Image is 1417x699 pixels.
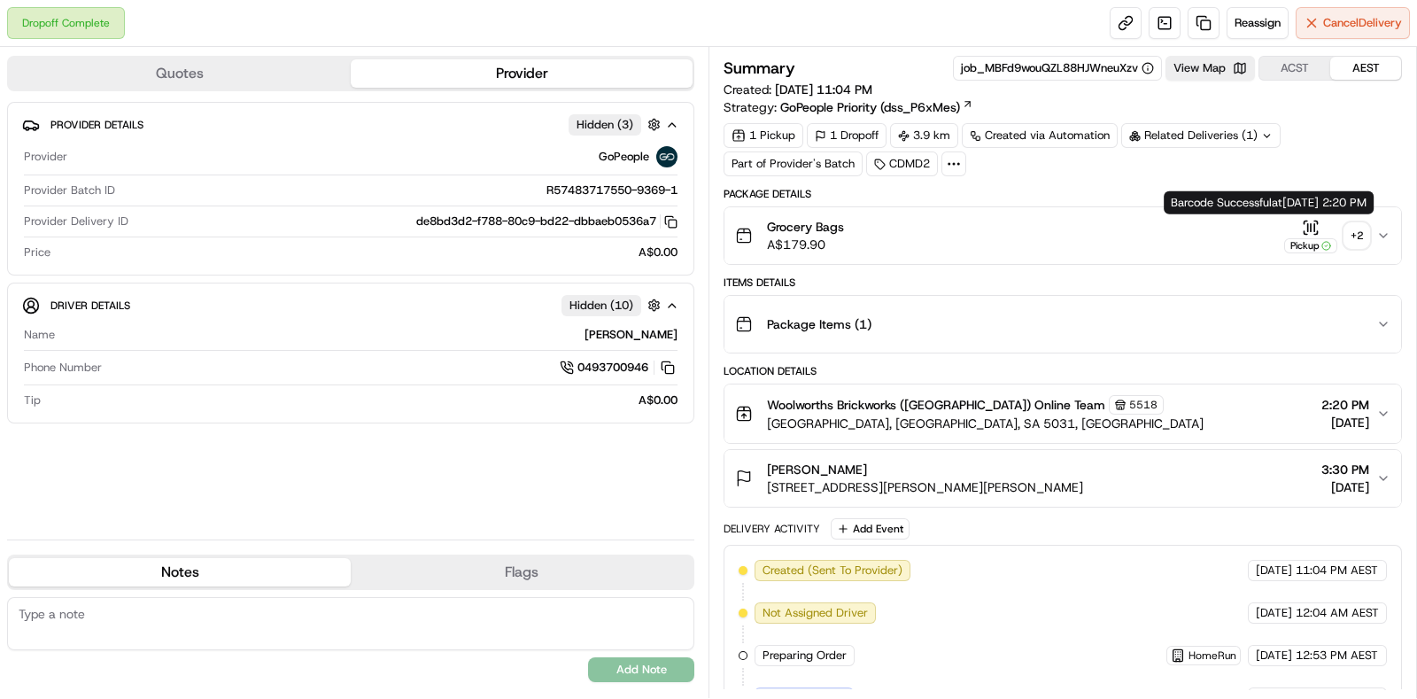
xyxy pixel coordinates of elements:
span: [GEOGRAPHIC_DATA], [GEOGRAPHIC_DATA], SA 5031, [GEOGRAPHIC_DATA] [767,415,1204,432]
div: Package Details [724,187,1402,201]
button: Pickup+2 [1284,219,1369,253]
span: [DATE] [1256,605,1292,621]
span: 3:30 PM [1321,461,1369,478]
button: Notes [9,558,351,586]
button: [PERSON_NAME][STREET_ADDRESS][PERSON_NAME][PERSON_NAME]3:30 PM[DATE] [724,450,1401,507]
span: Package Items ( 1 ) [767,315,871,333]
button: Provider DetailsHidden (3) [22,110,679,139]
button: Pickup [1284,219,1337,253]
span: Price [24,245,50,260]
button: View Map [1165,56,1255,81]
span: 2:20 PM [1321,396,1369,414]
h3: Summary [724,60,795,76]
span: [DATE] 11:04 PM [775,82,872,97]
span: 11:04 PM AEST [1296,563,1378,579]
span: Created: [724,81,872,98]
div: Related Deliveries (1) [1121,123,1281,148]
span: [DATE] [1256,563,1292,579]
button: Hidden (10) [561,294,665,316]
button: job_MBFd9wouQZL88HJWneuXzv [961,60,1154,76]
span: 5518 [1129,398,1158,412]
div: A$0.00 [48,392,678,408]
div: Barcode Successful [1164,191,1374,214]
span: Provider Details [50,118,143,132]
span: GoPeople Priority (dss_P6xMes) [780,98,960,116]
button: Grocery BagsA$179.90Pickup+2 [724,207,1401,264]
span: Hidden ( 3 ) [577,117,633,133]
span: Grocery Bags [767,218,844,236]
button: Woolworths Brickworks ([GEOGRAPHIC_DATA]) Online Team5518[GEOGRAPHIC_DATA], [GEOGRAPHIC_DATA], SA... [724,384,1401,443]
button: Add Event [831,518,910,540]
a: GoPeople Priority (dss_P6xMes) [780,98,973,116]
div: Pickup [1284,238,1337,253]
span: Preparing Order [763,648,847,664]
button: Quotes [9,59,351,88]
span: 0493700946 [577,360,648,376]
div: Items Details [724,276,1402,290]
span: 12:53 PM AEST [1296,648,1378,664]
span: A$0.00 [639,245,678,260]
button: Package Items (1) [724,296,1401,353]
span: A$179.90 [767,236,844,253]
div: Location Details [724,364,1402,378]
button: de8bd3d2-f788-80c9-bd22-dbbaeb0536a7 [416,214,678,229]
div: 3.9 km [890,123,958,148]
span: Not Assigned Driver [763,605,868,621]
span: [STREET_ADDRESS][PERSON_NAME][PERSON_NAME] [767,478,1083,496]
span: Provider Batch ID [24,183,115,198]
button: Provider [351,59,693,88]
span: Phone Number [24,360,102,376]
span: Reassign [1235,15,1281,31]
span: R57483717550-9369-1 [546,183,678,198]
div: + 2 [1344,223,1369,248]
span: Cancel Delivery [1323,15,1402,31]
span: Tip [24,392,41,408]
span: 12:04 AM AEST [1296,605,1379,621]
div: 1 Pickup [724,123,803,148]
div: Delivery Activity [724,522,820,536]
span: Woolworths Brickworks ([GEOGRAPHIC_DATA]) Online Team [767,396,1105,414]
img: gopeople_logo.png [656,146,678,167]
span: [DATE] [1321,414,1369,431]
span: Hidden ( 10 ) [569,298,633,314]
span: Name [24,327,55,343]
div: Strategy: [724,98,973,116]
span: GoPeople [599,149,649,165]
div: [PERSON_NAME] [62,327,678,343]
button: Hidden (3) [569,113,665,136]
button: Driver DetailsHidden (10) [22,291,679,320]
span: Driver Details [50,299,130,313]
a: Created via Automation [962,123,1118,148]
span: Created (Sent To Provider) [763,563,902,579]
button: ACST [1259,57,1330,80]
span: HomeRun [1189,649,1236,663]
span: [PERSON_NAME] [767,461,867,478]
a: 0493700946 [560,358,678,377]
span: at [DATE] 2:20 PM [1272,195,1367,210]
span: [DATE] [1256,648,1292,664]
span: Provider Delivery ID [24,214,128,229]
button: AEST [1330,57,1401,80]
span: Provider [24,149,67,165]
button: Reassign [1227,7,1289,39]
span: [DATE] [1321,478,1369,496]
button: CancelDelivery [1296,7,1410,39]
div: CDMD2 [866,151,938,176]
div: 1 Dropoff [807,123,887,148]
button: Flags [351,558,693,586]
